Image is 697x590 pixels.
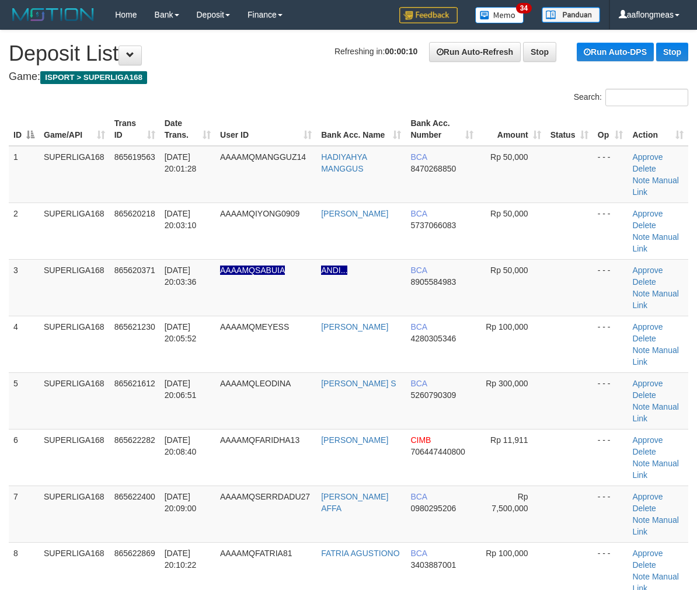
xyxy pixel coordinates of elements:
[40,71,147,84] span: ISPORT > SUPERLIGA168
[410,221,456,230] span: Copy 5737066083 to clipboard
[486,549,528,558] span: Rp 100,000
[490,209,528,218] span: Rp 50,000
[385,47,417,56] strong: 00:00:10
[9,146,39,203] td: 1
[165,152,197,173] span: [DATE] 20:01:28
[492,492,528,513] span: Rp 7,500,000
[632,549,663,558] a: Approve
[410,504,456,513] span: Copy 0980295206 to clipboard
[632,209,663,218] a: Approve
[632,459,650,468] a: Note
[220,322,289,331] span: AAAAMQMEYESS
[39,372,110,429] td: SUPERLIGA168
[321,549,399,558] a: FATRIA AGUSTIONO
[410,209,427,218] span: BCA
[39,259,110,316] td: SUPERLIGA168
[490,266,528,275] span: Rp 50,000
[410,266,427,275] span: BCA
[486,379,528,388] span: Rp 300,000
[215,113,316,146] th: User ID: activate to sort column ascending
[632,390,656,400] a: Delete
[9,372,39,429] td: 5
[321,266,347,275] a: ANDI...
[486,322,528,331] span: Rp 100,000
[165,266,197,287] span: [DATE] 20:03:36
[165,379,197,400] span: [DATE] 20:06:51
[39,203,110,259] td: SUPERLIGA168
[39,486,110,542] td: SUPERLIGA168
[628,113,688,146] th: Action: activate to sort column ascending
[632,221,656,230] a: Delete
[334,47,417,56] span: Refreshing in:
[475,7,524,23] img: Button%20Memo.svg
[632,266,663,275] a: Approve
[406,113,478,146] th: Bank Acc. Number: activate to sort column ascending
[632,232,650,242] a: Note
[399,7,458,23] img: Feedback.jpg
[220,549,292,558] span: AAAAMQFATRIA81
[516,3,532,13] span: 34
[490,435,528,445] span: Rp 11,911
[9,316,39,372] td: 4
[632,345,678,366] a: Manual Link
[632,572,650,581] a: Note
[490,152,528,162] span: Rp 50,000
[114,379,155,388] span: 865621612
[9,203,39,259] td: 2
[593,316,628,372] td: - - -
[321,379,396,388] a: [PERSON_NAME] S
[160,113,215,146] th: Date Trans.: activate to sort column ascending
[114,209,155,218] span: 865620218
[632,435,663,445] a: Approve
[39,316,110,372] td: SUPERLIGA168
[410,277,456,287] span: Copy 8905584983 to clipboard
[523,42,556,62] a: Stop
[410,435,431,445] span: CIMB
[410,164,456,173] span: Copy 8470268850 to clipboard
[410,492,427,501] span: BCA
[632,504,656,513] a: Delete
[165,492,197,513] span: [DATE] 20:09:00
[410,549,427,558] span: BCA
[574,89,688,106] label: Search:
[632,164,656,173] a: Delete
[577,43,654,61] a: Run Auto-DPS
[593,113,628,146] th: Op: activate to sort column ascending
[321,492,388,513] a: [PERSON_NAME] AFFA
[165,209,197,230] span: [DATE] 20:03:10
[321,322,388,331] a: [PERSON_NAME]
[410,560,456,570] span: Copy 3403887001 to clipboard
[632,492,663,501] a: Approve
[410,334,456,343] span: Copy 4280305346 to clipboard
[9,42,688,65] h1: Deposit List
[9,6,97,23] img: MOTION_logo.png
[114,549,155,558] span: 865622869
[632,379,663,388] a: Approve
[114,152,155,162] span: 865619563
[410,390,456,400] span: Copy 5260790309 to clipboard
[632,402,650,411] a: Note
[9,71,688,83] h4: Game:
[593,259,628,316] td: - - -
[632,289,678,310] a: Manual Link
[165,435,197,456] span: [DATE] 20:08:40
[632,289,650,298] a: Note
[593,429,628,486] td: - - -
[39,113,110,146] th: Game/API: activate to sort column ascending
[220,492,310,501] span: AAAAMQSERRDADU27
[632,334,656,343] a: Delete
[39,146,110,203] td: SUPERLIGA168
[593,486,628,542] td: - - -
[220,266,285,275] span: Nama rekening ada tanda titik/strip, harap diedit
[632,322,663,331] a: Approve
[632,232,678,253] a: Manual Link
[593,146,628,203] td: - - -
[542,7,600,23] img: panduan.png
[656,43,688,61] a: Stop
[9,429,39,486] td: 6
[593,372,628,429] td: - - -
[114,435,155,445] span: 865622282
[114,266,155,275] span: 865620371
[165,549,197,570] span: [DATE] 20:10:22
[220,152,306,162] span: AAAAMQMANGGUZ14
